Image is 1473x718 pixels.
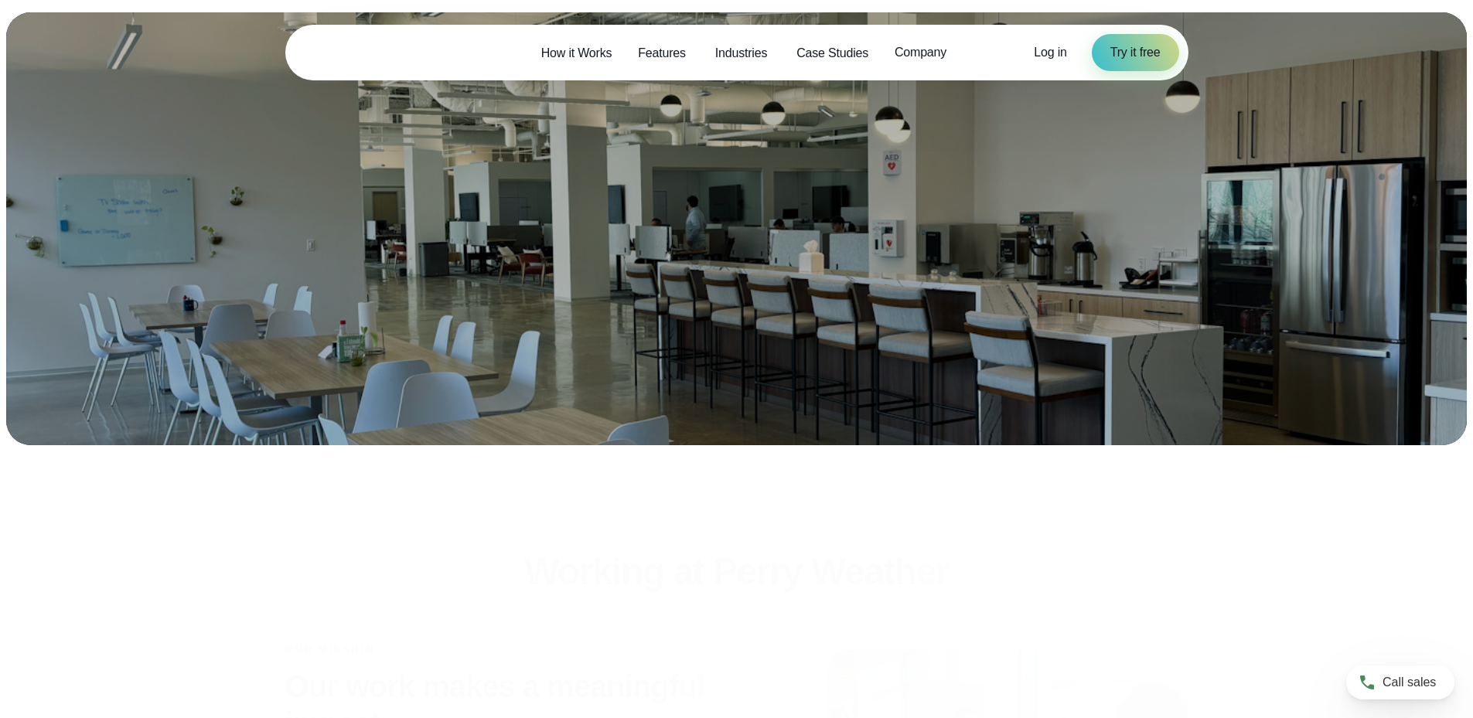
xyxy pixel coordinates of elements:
span: Features [638,44,686,63]
span: Try it free [1110,43,1161,62]
a: How it Works [528,37,626,69]
a: Try it free [1092,34,1179,71]
span: Call sales [1383,673,1436,692]
span: Industries [715,44,767,63]
a: Call sales [1346,665,1454,699]
span: Case Studies [796,44,868,63]
span: How it Works [541,44,612,63]
span: Log in [1034,46,1066,59]
a: Case Studies [783,37,881,69]
a: Log in [1034,43,1066,62]
span: Company [895,43,946,62]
